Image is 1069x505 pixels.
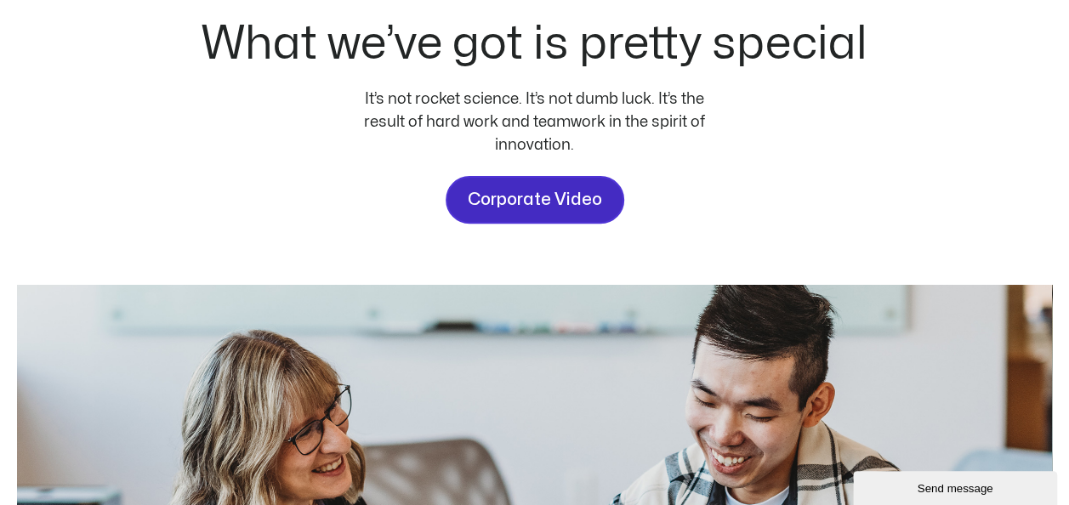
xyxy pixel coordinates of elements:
a: Corporate Video [446,176,624,224]
iframe: chat widget [853,468,1060,505]
span: Corporate Video [468,186,602,213]
h2: What we’ve got is pretty special [202,21,867,67]
div: It’s not rocket science. It’s not dumb luck. It’s the result of hard work and teamwork in the spi... [356,88,714,156]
